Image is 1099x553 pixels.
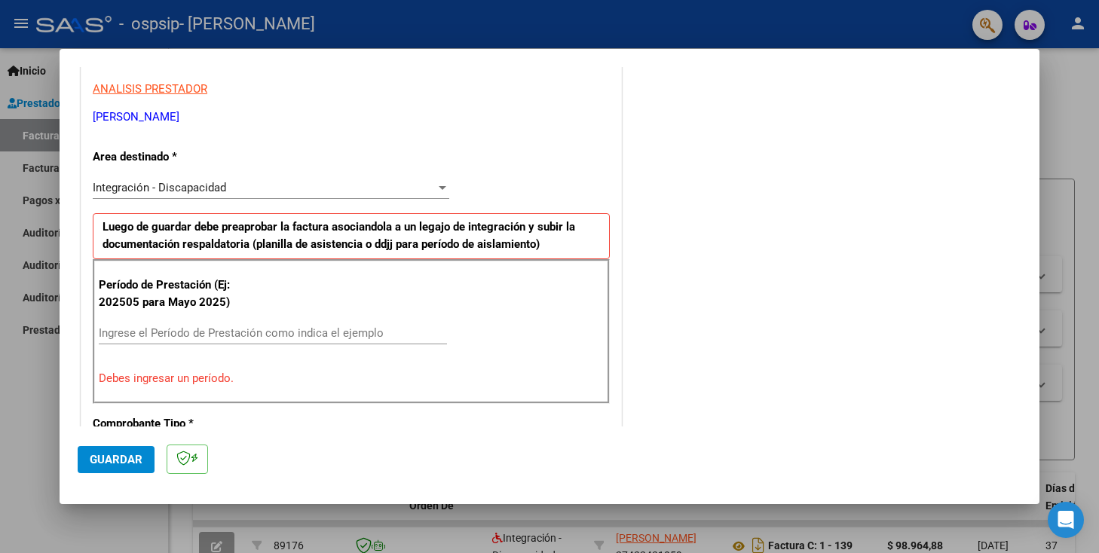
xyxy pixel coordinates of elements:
[93,415,248,432] p: Comprobante Tipo *
[99,276,250,310] p: Período de Prestación (Ej: 202505 para Mayo 2025)
[90,453,142,466] span: Guardar
[93,181,226,194] span: Integración - Discapacidad
[93,108,610,126] p: [PERSON_NAME]
[93,82,207,96] span: ANALISIS PRESTADOR
[103,220,575,251] strong: Luego de guardar debe preaprobar la factura asociandola a un legajo de integración y subir la doc...
[93,148,248,166] p: Area destinado *
[78,446,155,473] button: Guardar
[1048,502,1084,538] div: Open Intercom Messenger
[99,370,604,387] p: Debes ingresar un período.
